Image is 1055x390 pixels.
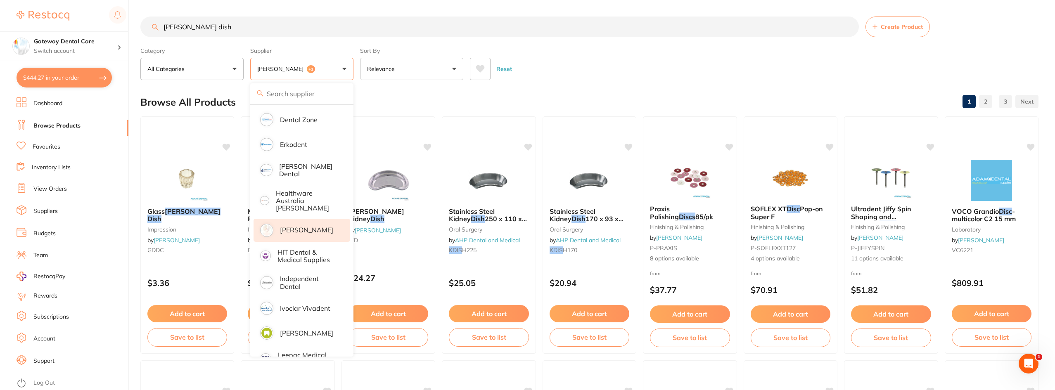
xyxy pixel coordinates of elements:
button: Save to list [147,328,227,346]
span: Create Product [881,24,923,30]
a: Suppliers [33,207,58,215]
button: Save to list [349,328,428,346]
img: Hanson Kidney Dish [362,160,415,201]
span: by [550,236,621,244]
span: by [751,234,803,241]
button: Add to cart [952,305,1031,322]
p: Ivoclar Vivadent [280,305,330,312]
a: AHP Dental and Medical [455,236,520,244]
span: by [147,236,200,244]
button: Save to list [248,328,327,346]
label: Sort By [360,47,463,54]
a: [PERSON_NAME] [757,234,803,241]
span: P-PRAXIS [650,244,677,252]
a: Browse Products [33,122,81,130]
span: Pop-on Super F [751,205,823,220]
p: $20.94 [550,278,629,288]
button: Save to list [449,328,529,346]
button: [PERSON_NAME]+1 [250,58,353,80]
span: Ultradent Jiffy Spin Shaping and Finishing [851,205,911,228]
b: Stainless Steel Kidney Dish 250 x 110 x 45MM [449,208,529,223]
img: SOFLEX XT Disc Pop-on Super F [763,157,817,199]
a: 2 [979,93,992,110]
img: Restocq Logo [17,11,69,21]
p: Switch account [34,47,117,55]
small: impression [248,226,327,233]
p: $13.18 [248,278,327,288]
p: Leepac Medical and Dental [278,351,339,366]
img: Stainless Steel Kidney Dish 250 x 110 x 45MM [462,160,516,201]
span: H170 [563,246,577,254]
a: 3 [999,93,1012,110]
h2: Browse All Products [140,97,236,108]
span: Stainless Steel Kidney [449,207,495,223]
a: AHP Dental and Medical [556,236,621,244]
b: SOFLEX XT Disc Pop-on Super F [751,205,830,220]
button: Relevance [360,58,463,80]
span: 1 [1036,354,1042,360]
img: Kulzer [261,328,272,338]
b: VOCO Grandio Disc- multicolor C2 15 mm [952,208,1031,223]
em: Dish [370,215,384,223]
a: Team [33,251,48,260]
em: Dish [471,215,485,223]
a: [PERSON_NAME] [958,236,1004,244]
p: HIT Dental & Medical Supplies [277,248,339,264]
b: Ultradent Jiffy Spin Shaping and Finishing Disks [851,205,931,220]
small: finishing & polishing [751,224,830,230]
a: [PERSON_NAME] [355,227,401,234]
span: 8 options available [650,255,730,263]
img: Independent Dental [261,277,272,288]
small: finishing & polishing [650,224,730,230]
span: VOCO Grandio [952,207,999,215]
span: DD250 [248,246,266,254]
a: View Orders [33,185,67,193]
span: Multi Purpose Plastic [248,207,291,223]
img: Ivoclar Vivadent [261,303,272,314]
span: P-SOFLEXXT127 [751,244,796,252]
span: H225 [462,246,477,254]
img: Praxis Polishing Discs 85/pk [663,157,717,199]
button: Add to cart [449,305,529,322]
em: Dish [571,215,586,223]
small: oral surgery [550,226,629,233]
img: Stainless Steel Kidney Dish 170 x 93 x 34MM [562,160,616,201]
img: Ultradent Jiffy Spin Shaping and Finishing Disks [864,157,918,199]
p: All Categories [147,65,188,73]
img: Erkodent [261,139,272,150]
button: Save to list [751,329,830,347]
b: Hanson Kidney Dish [349,208,428,223]
button: Save to list [952,328,1031,346]
em: Disc [787,205,800,213]
span: +1 [307,65,315,73]
button: Save to list [550,328,629,346]
p: [PERSON_NAME] [257,65,307,73]
a: Inventory Lists [32,163,71,172]
img: Erskine Dental [261,165,271,175]
a: [PERSON_NAME] [656,234,702,241]
img: Glass Dappen Dish [161,160,214,201]
button: Save to list [650,329,730,347]
p: Independent Dental [280,275,339,290]
p: $25.05 [449,278,529,288]
small: laboratory [952,226,1031,233]
em: Discs [679,213,695,221]
span: by [449,236,520,244]
a: Budgets [33,229,56,238]
span: P-JIFFYSPIN [851,244,884,252]
button: Add to cart [650,305,730,323]
button: Log Out [17,377,126,390]
a: RestocqPay [17,272,65,281]
a: [PERSON_NAME] [857,234,903,241]
button: Add to cart [349,305,428,322]
p: $70.91 [751,285,830,295]
p: $51.82 [851,285,931,295]
span: - multicolor C2 15 mm [952,207,1016,223]
span: 85/pk [695,213,713,221]
img: Gateway Dental Care [13,38,29,54]
img: Dental Zone [261,114,272,125]
b: Glass Dappen Dish [147,208,227,223]
b: Stainless Steel Kidney Dish 170 x 93 x 34MM [550,208,629,223]
span: from [650,270,661,277]
a: [PERSON_NAME] [154,236,200,244]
